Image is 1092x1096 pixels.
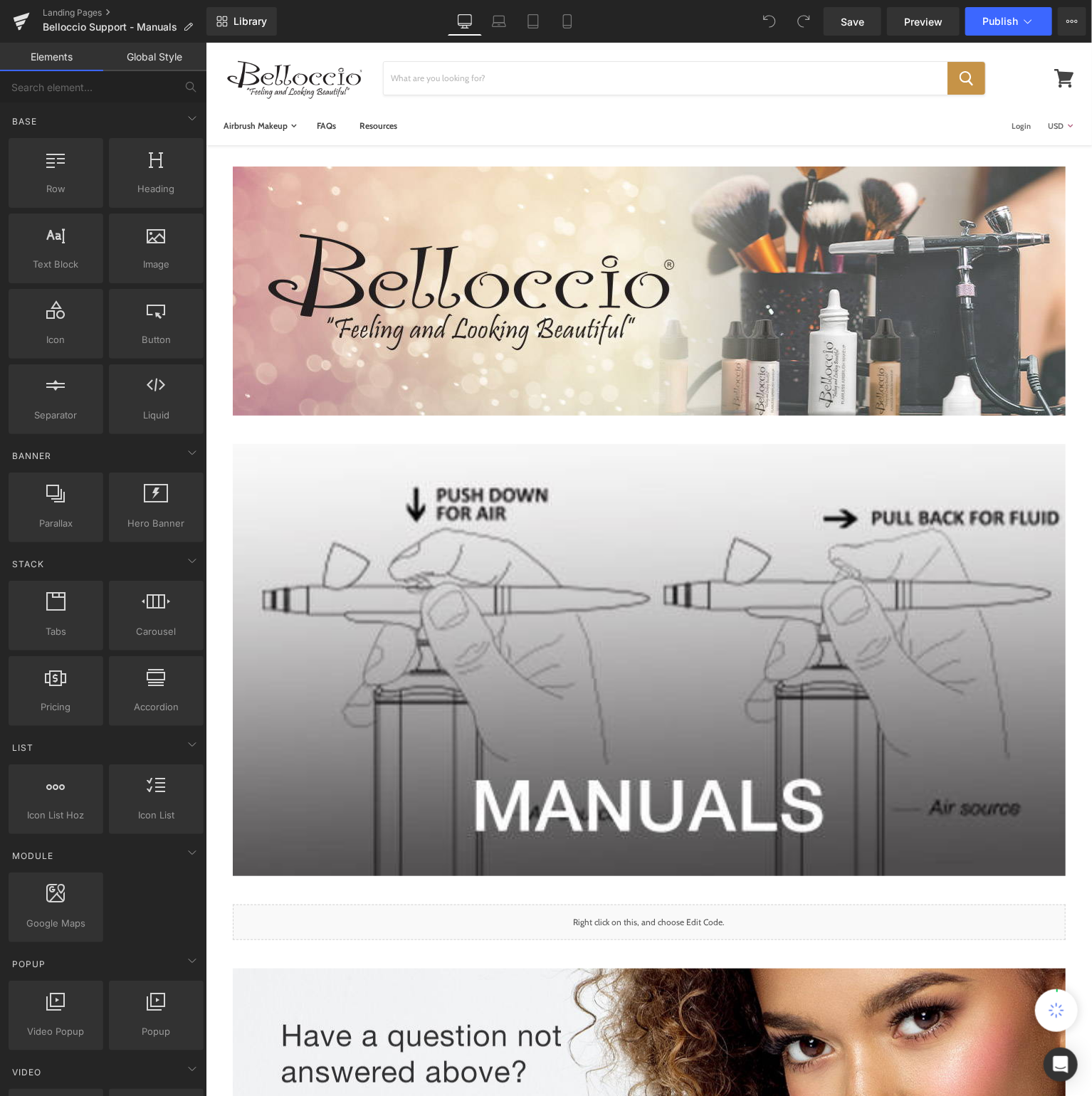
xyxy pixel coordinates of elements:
[982,16,1018,27] span: Publish
[113,257,199,272] span: Image
[113,181,199,196] span: Heading
[7,64,202,102] ul: Main menu
[113,624,199,639] span: Carousel
[206,7,277,36] a: New Library
[841,14,864,29] span: Save
[11,1065,43,1079] span: Video
[103,43,206,71] a: Global Style
[482,7,516,36] a: Laptop
[233,15,267,28] span: Library
[143,70,202,97] a: Resources
[113,332,199,347] span: Button
[113,408,199,423] span: Liquid
[13,1024,99,1039] span: Video Popup
[887,7,960,36] a: Preview
[11,741,35,754] span: List
[13,408,99,423] span: Separator
[43,21,177,33] span: Belloccio Support - Manuals
[11,849,55,863] span: Module
[13,181,99,196] span: Row
[13,808,99,823] span: Icon List Hoz
[11,449,53,463] span: Banner
[1058,7,1086,36] button: More
[113,516,199,531] span: Hero Banner
[835,73,873,94] select: Change your currency
[113,1024,199,1039] span: Popup
[43,7,206,19] a: Landing Pages
[113,700,199,715] span: Accordion
[755,7,784,36] button: Undo
[550,7,584,36] a: Mobile
[789,7,818,36] button: Redo
[13,700,99,715] span: Pricing
[11,557,46,571] span: Stack
[13,516,99,531] span: Parallax
[11,115,38,128] span: Base
[11,957,47,971] span: Popup
[7,70,98,97] a: Airbrush Makeup
[742,19,779,52] button: Search
[1044,1048,1078,1082] div: Open Intercom Messenger
[100,70,141,97] a: FAQs
[904,14,943,29] span: Preview
[178,19,742,52] input: Search
[797,70,834,97] a: Login
[113,808,199,823] span: Icon List
[448,7,482,36] a: Desktop
[13,257,99,272] span: Text Block
[13,916,99,931] span: Google Maps
[965,7,1052,36] button: Publish
[13,624,99,639] span: Tabs
[13,332,99,347] span: Icon
[516,7,550,36] a: Tablet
